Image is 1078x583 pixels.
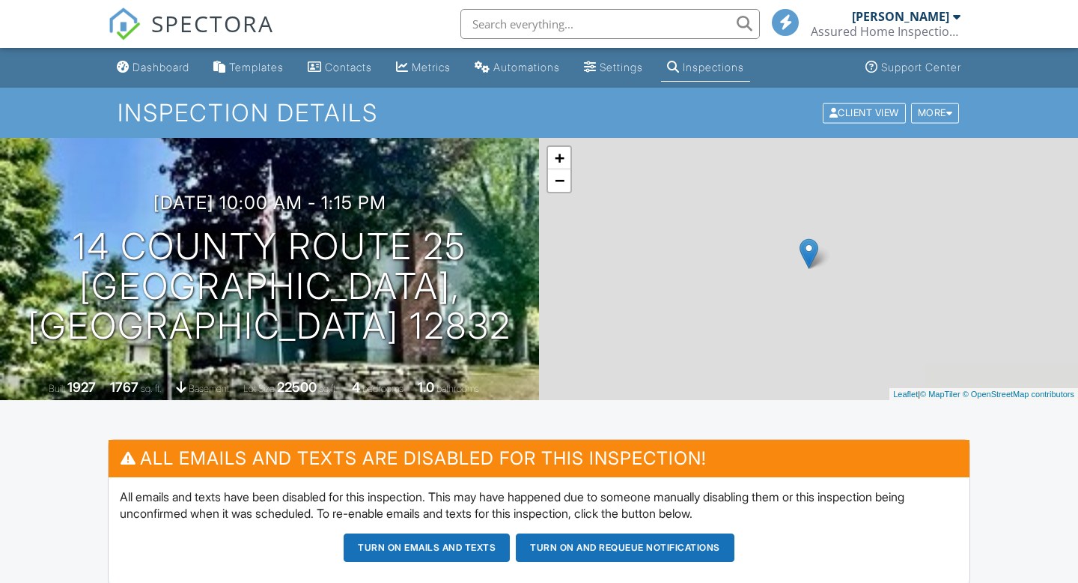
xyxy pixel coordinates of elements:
a: SPECTORA [108,20,274,52]
a: Support Center [859,54,967,82]
div: Templates [229,61,284,73]
a: Client View [821,106,910,118]
a: Contacts [302,54,378,82]
span: sq.ft. [319,383,338,394]
div: 1927 [67,379,96,395]
div: Settings [600,61,643,73]
div: Contacts [325,61,372,73]
div: 1.0 [418,379,434,395]
div: | [889,388,1078,401]
span: Lot Size [243,383,275,394]
span: sq. ft. [141,383,162,394]
h3: All emails and texts are disabled for this inspection! [109,440,969,477]
div: Metrics [412,61,451,73]
div: [PERSON_NAME] [852,9,949,24]
div: Dashboard [133,61,189,73]
h3: [DATE] 10:00 am - 1:15 pm [153,193,386,213]
a: Templates [207,54,290,82]
h1: 14 County Route 25 [GEOGRAPHIC_DATA], [GEOGRAPHIC_DATA] 12832 [24,227,515,345]
div: 22500 [277,379,317,395]
a: Zoom in [548,147,570,169]
div: 1767 [110,379,138,395]
input: Search everything... [460,9,760,39]
button: Turn on and Requeue Notifications [516,534,734,562]
a: Metrics [390,54,457,82]
a: Zoom out [548,169,570,192]
a: Automations (Basic) [469,54,566,82]
span: SPECTORA [151,7,274,39]
a: © OpenStreetMap contributors [963,390,1074,399]
span: bathrooms [436,383,479,394]
img: The Best Home Inspection Software - Spectora [108,7,141,40]
div: Client View [823,103,906,123]
div: More [911,103,960,123]
a: Dashboard [111,54,195,82]
div: 4 [352,379,360,395]
div: Assured Home Inspections ADK, LLC [811,24,960,39]
a: © MapTiler [920,390,960,399]
h1: Inspection Details [118,100,960,126]
a: Settings [578,54,649,82]
button: Turn on emails and texts [344,534,510,562]
div: Inspections [683,61,744,73]
div: Support Center [881,61,961,73]
a: Inspections [661,54,750,82]
span: basement [189,383,229,394]
div: Automations [493,61,560,73]
span: bedrooms [362,383,404,394]
p: All emails and texts have been disabled for this inspection. This may have happened due to someon... [120,489,958,522]
span: Built [49,383,65,394]
a: Leaflet [893,390,918,399]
